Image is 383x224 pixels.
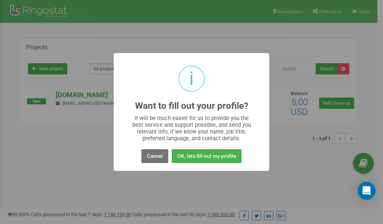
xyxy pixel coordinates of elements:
[135,101,248,111] h2: Want to fill out your profile?
[172,149,242,163] button: OK, let's fill out my profile
[129,115,255,142] div: It will be much easier for us to provide you the best service and support possible, and send you ...
[141,149,168,163] button: Cancel
[358,182,376,200] div: Open Intercom Messenger
[189,67,194,91] div: i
